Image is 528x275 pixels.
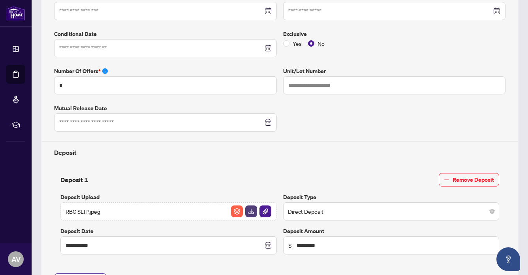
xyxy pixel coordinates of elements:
label: Unit/Lot Number [283,67,506,75]
span: AV [11,254,21,265]
label: Deposit Type [283,193,500,202]
span: RBC SLIP.jpeg [66,207,100,216]
img: logo [6,6,25,21]
img: File Archive [231,205,243,217]
button: File Archive [231,205,243,218]
button: Open asap [496,247,520,271]
label: Conditional Date [54,30,277,38]
label: Number of offers [54,67,277,75]
button: Remove Deposit [439,173,499,186]
span: Yes [289,39,305,48]
h4: Deposit [54,148,505,157]
span: RBC SLIP.jpegFile ArchiveFile DownloadFile Attachement [60,202,277,220]
h4: Deposit 1 [60,175,88,185]
label: Deposit Upload [60,193,277,202]
span: Direct Deposit [288,204,495,219]
img: File Download [245,205,257,217]
span: Remove Deposit [453,173,494,186]
img: File Attachement [259,205,271,217]
span: info-circle [102,68,108,74]
label: Deposit Amount [283,227,500,235]
label: Mutual Release Date [54,104,277,113]
span: No [314,39,328,48]
span: $ [288,241,292,250]
label: Deposit Date [60,227,277,235]
span: minus [444,177,449,183]
span: close-circle [490,209,494,214]
label: Exclusive [283,30,506,38]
